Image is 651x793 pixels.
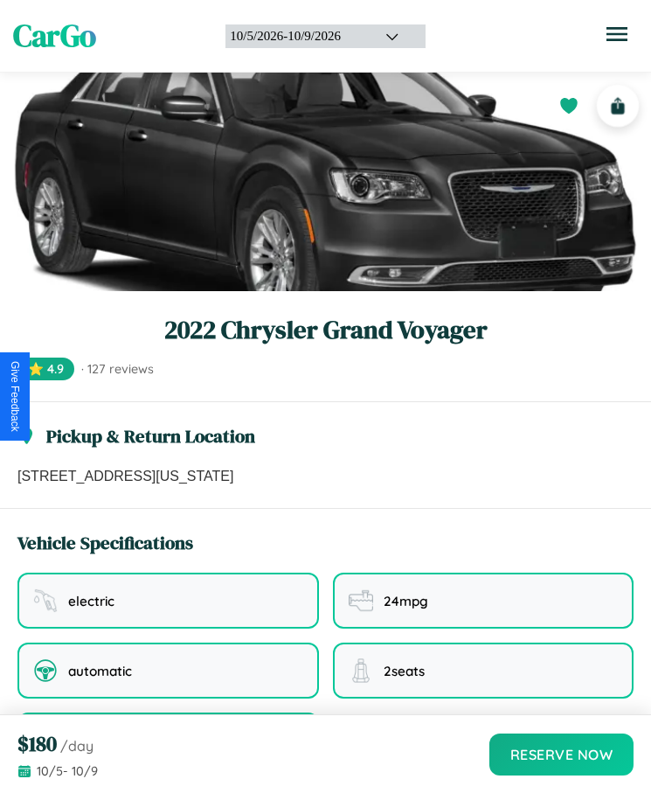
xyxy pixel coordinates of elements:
span: 2 seats [384,663,425,679]
span: CarGo [13,15,96,57]
h3: Vehicle Specifications [17,530,193,555]
p: [STREET_ADDRESS][US_STATE] [17,466,634,487]
span: 10 / 5 - 10 / 9 [37,763,98,779]
img: fuel type [33,588,58,613]
span: $ 180 [17,729,57,758]
span: electric [68,593,114,609]
span: automatic [68,663,132,679]
h3: Pickup & Return Location [46,423,255,449]
img: fuel efficiency [349,588,373,613]
span: /day [60,737,93,755]
span: 24 mpg [384,593,428,609]
span: · 127 reviews [81,361,154,377]
div: 10 / 5 / 2026 - 10 / 9 / 2026 [230,29,364,44]
h1: 2022 Chrysler Grand Voyager [17,312,634,347]
span: ⭐ 4.9 [17,358,74,380]
button: Reserve Now [489,734,634,776]
img: seating [349,658,373,683]
div: Give Feedback [9,361,21,432]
